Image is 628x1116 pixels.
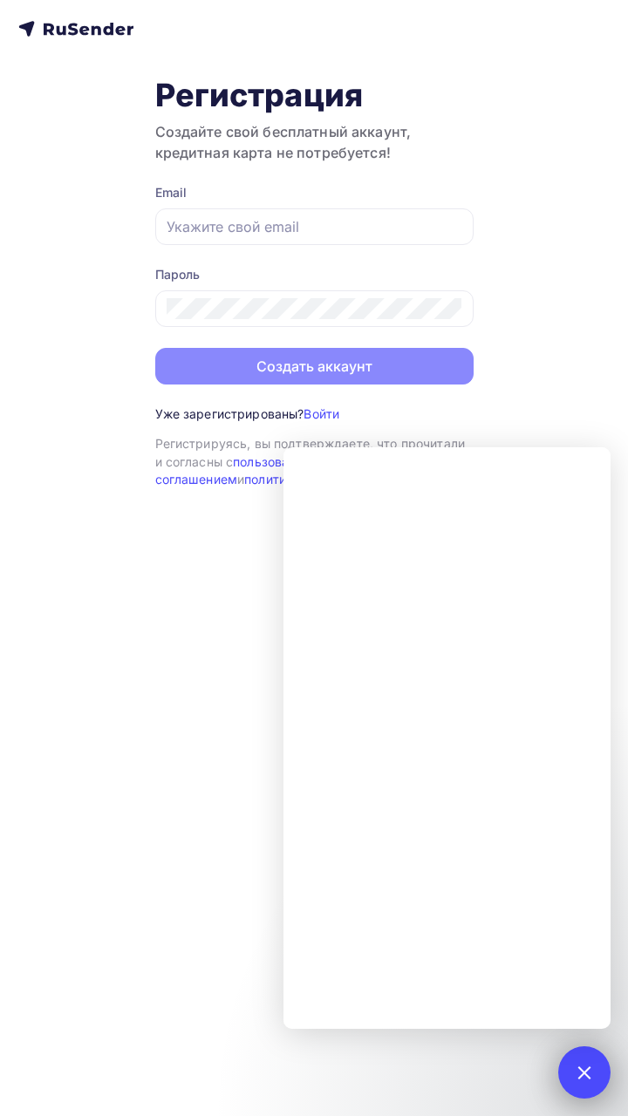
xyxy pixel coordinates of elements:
button: Создать аккаунт [155,348,474,384]
div: Регистрируясь, вы подтверждаете, что прочитали и согласны с и . [155,435,474,488]
a: Войти [304,406,339,421]
div: Email [155,184,474,201]
a: пользовательским соглашением [155,454,348,487]
h3: Создайте свой бесплатный аккаунт, кредитная карта не потребуется! [155,121,474,163]
div: Уже зарегистрированы? [155,405,474,423]
input: Укажите свой email [167,216,462,237]
a: политикой конфиденциальности [244,472,440,487]
div: Пароль [155,266,474,283]
h1: Регистрация [155,76,474,114]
